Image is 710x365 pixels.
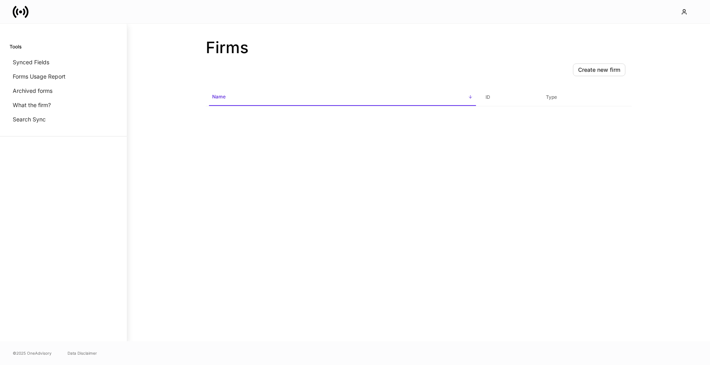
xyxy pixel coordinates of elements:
h6: Tools [10,43,21,50]
h6: Type [546,93,557,101]
p: Archived forms [13,87,52,95]
h6: ID [486,93,490,101]
a: Forms Usage Report [10,69,117,84]
div: Create new firm [578,66,620,74]
a: Data Disclaimer [68,350,97,356]
p: Search Sync [13,115,46,123]
span: Type [543,89,629,106]
h6: Name [212,93,226,100]
p: Forms Usage Report [13,73,66,81]
a: Archived forms [10,84,117,98]
a: Synced Fields [10,55,117,69]
p: What the firm? [13,101,51,109]
span: ID [482,89,536,106]
button: Create new firm [573,63,625,76]
h2: Firms [206,38,632,57]
a: What the firm? [10,98,117,112]
p: Synced Fields [13,58,49,66]
span: © 2025 OneAdvisory [13,350,52,356]
a: Search Sync [10,112,117,127]
span: Name [209,89,476,106]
